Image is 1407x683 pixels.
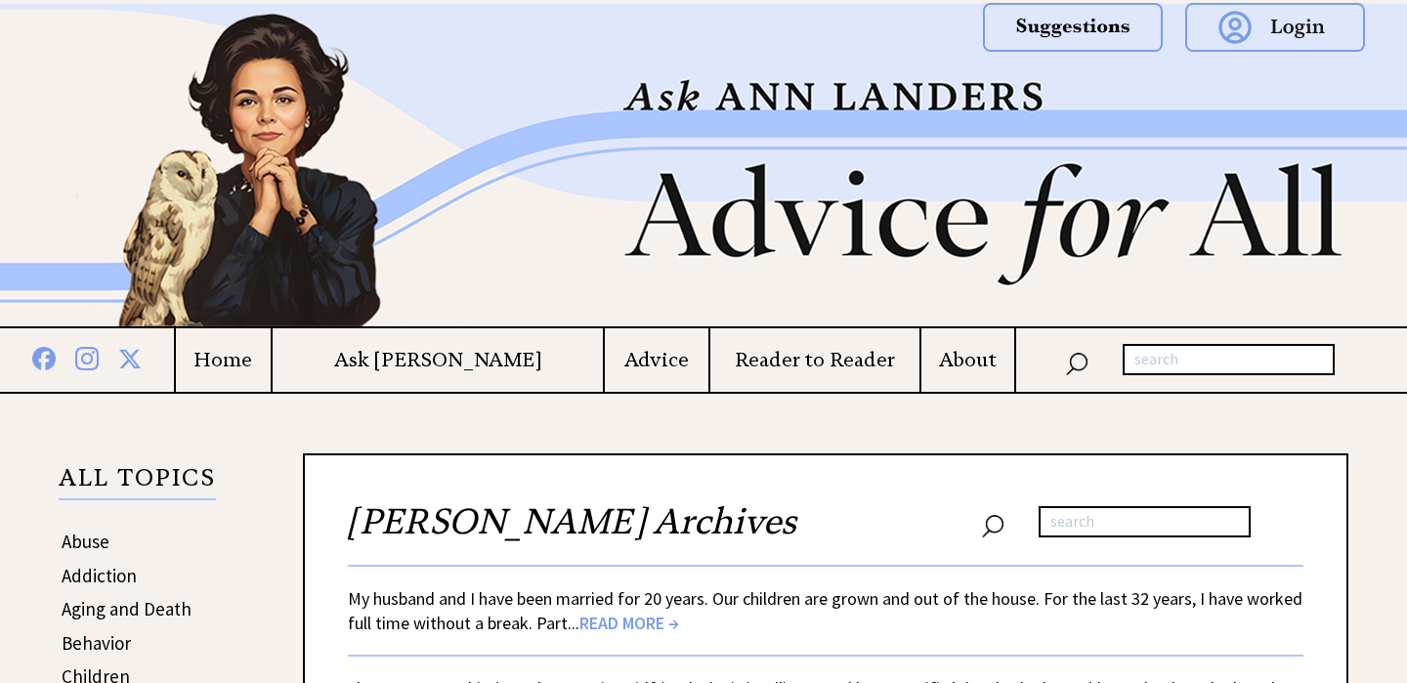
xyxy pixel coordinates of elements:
[579,612,679,634] span: READ MORE →
[1065,348,1088,376] img: search_nav.png
[59,467,216,500] p: ALL TOPICS
[710,348,919,372] a: Reader to Reader
[62,564,137,587] a: Addiction
[32,343,56,370] img: facebook%20blue.png
[605,348,708,372] a: Advice
[75,343,99,370] img: instagram%20blue.png
[118,344,142,370] img: x%20blue.png
[273,348,603,372] a: Ask [PERSON_NAME]
[1039,506,1251,537] input: search
[981,510,1004,538] img: search_nav.png
[176,348,271,372] a: Home
[62,631,131,655] a: Behavior
[983,3,1163,52] img: suggestions.png
[1123,344,1335,375] input: search
[62,530,109,553] a: Abuse
[921,348,1014,372] a: About
[1185,3,1365,52] img: login.png
[62,597,192,620] a: Aging and Death
[348,587,1302,634] a: My husband and I have been married for 20 years. Our children are grown and out of the house. For...
[348,498,1303,565] h2: [PERSON_NAME] Archives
